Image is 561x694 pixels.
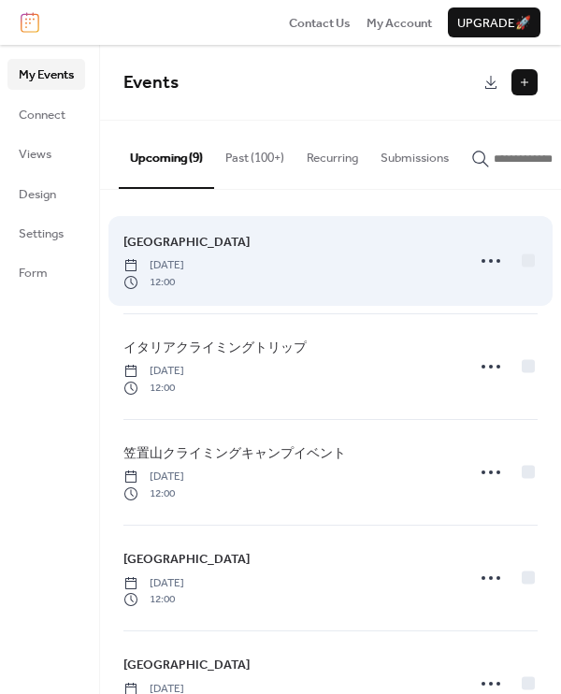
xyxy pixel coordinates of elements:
span: 12:00 [123,274,184,291]
span: 12:00 [123,485,184,502]
span: 12:00 [123,380,184,397]
span: My Account [367,14,432,33]
span: イタリアクライミングトリップ [123,339,307,357]
a: Settings [7,218,85,248]
a: My Events [7,59,85,89]
span: Connect [19,106,65,124]
span: Contact Us [289,14,351,33]
a: [GEOGRAPHIC_DATA] [123,232,250,253]
a: Views [7,138,85,168]
button: Upcoming (9) [119,121,214,188]
span: Form [19,264,48,282]
a: Connect [7,99,85,129]
span: Design [19,185,56,204]
span: Views [19,145,51,164]
span: 笠置山クライミングキャンプイベント [123,444,346,463]
button: Past (100+) [214,121,295,186]
span: [GEOGRAPHIC_DATA] [123,550,250,569]
img: logo [21,12,39,33]
span: Settings [19,224,64,243]
a: Contact Us [289,13,351,32]
span: Events [123,65,179,100]
button: Upgrade🚀 [448,7,540,37]
span: [DATE] [123,257,184,274]
span: My Events [19,65,74,84]
a: [GEOGRAPHIC_DATA] [123,549,250,570]
a: イタリアクライミングトリップ [123,338,307,358]
span: 12:00 [123,591,184,608]
a: My Account [367,13,432,32]
span: [GEOGRAPHIC_DATA] [123,233,250,252]
a: 笠置山クライミングキャンプイベント [123,443,346,464]
a: Form [7,257,85,287]
span: [DATE] [123,575,184,592]
span: [GEOGRAPHIC_DATA] [123,656,250,674]
a: Design [7,179,85,209]
span: [DATE] [123,469,184,485]
button: Recurring [295,121,369,186]
a: [GEOGRAPHIC_DATA] [123,655,250,675]
span: [DATE] [123,363,184,380]
button: Submissions [369,121,460,186]
span: Upgrade 🚀 [457,14,531,33]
